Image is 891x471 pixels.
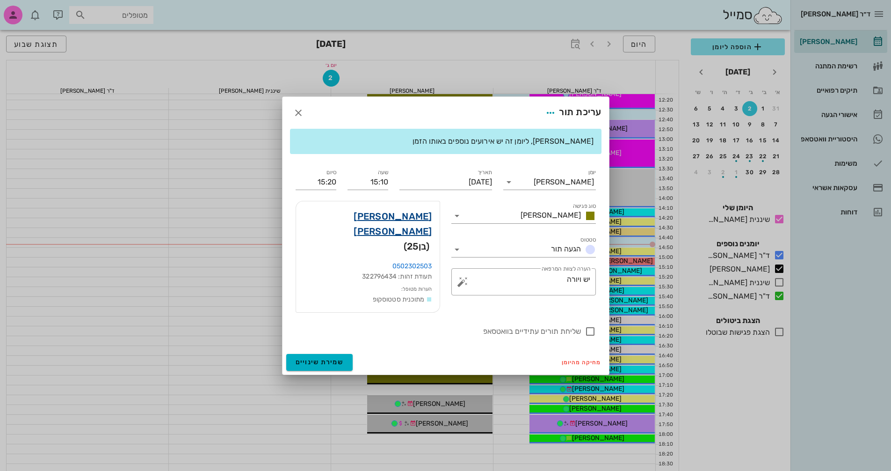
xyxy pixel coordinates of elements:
[521,211,581,220] span: [PERSON_NAME]
[562,359,601,366] span: מחיקה מהיומן
[451,242,596,257] div: סטטוסהגעה תור
[580,236,596,243] label: סטטוס
[377,169,388,176] label: שעה
[392,262,432,270] a: 0502302503
[572,203,596,210] label: סוג פגישה
[534,178,594,186] div: [PERSON_NAME]
[304,209,432,239] a: [PERSON_NAME] [PERSON_NAME]
[541,265,590,272] label: הערה לצוות המרפאה
[401,286,432,292] small: הערות מטופל:
[373,295,425,303] span: מתוכנית סטטוסקופ
[503,175,596,190] div: יומן[PERSON_NAME]
[542,104,601,121] div: עריכת תור
[407,241,419,252] span: 25
[551,244,581,253] span: הגעה תור
[296,358,344,366] span: שמירת שינויים
[286,354,353,371] button: שמירת שינויים
[477,169,492,176] label: תאריך
[326,169,336,176] label: סיום
[588,169,596,176] label: יומן
[304,272,432,282] div: תעודת זהות: 322796434
[296,327,581,336] label: שליחת תורים עתידיים בוואטסאפ
[404,239,430,254] span: (בן )
[558,356,605,369] button: מחיקה מהיומן
[413,137,594,146] span: [PERSON_NAME], ליומן זה יש אירועים נוספים באותו הזמן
